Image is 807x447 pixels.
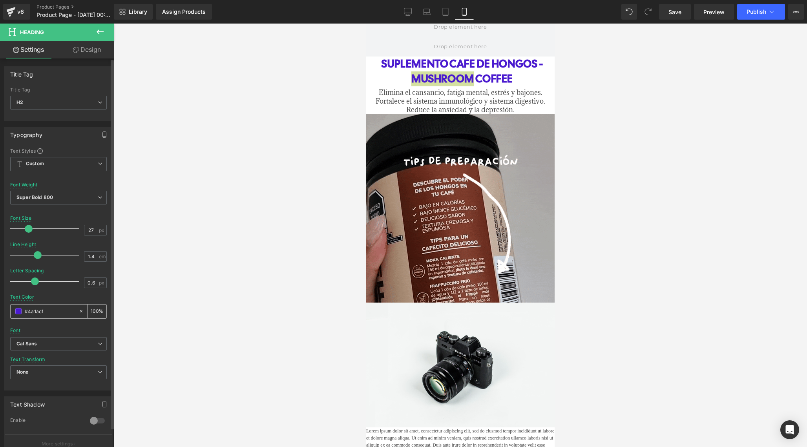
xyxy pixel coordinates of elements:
span: Save [668,8,681,16]
i: Cal Sans [16,341,37,347]
a: Design [58,41,115,58]
b: Super Bold 800 [16,194,53,200]
div: Line Height [10,242,36,247]
span: Product Page - [DATE] 00:32:18 [37,12,112,18]
div: Font Weight [10,182,37,188]
div: Text Color [10,294,34,300]
span: em [99,254,106,259]
button: Undo [621,4,637,20]
button: More [788,4,804,20]
span: px [99,228,106,233]
div: Open Intercom Messenger [780,420,799,439]
button: Redo [640,4,656,20]
div: Title Tag [10,87,107,93]
b: Custom [26,161,44,167]
div: Enable [10,417,82,425]
a: New Library [114,4,153,20]
a: Desktop [398,4,417,20]
a: Mobile [455,4,474,20]
div: Typography [10,127,42,138]
a: Preview [694,4,734,20]
b: H2 [16,99,23,105]
div: Title Tag [10,67,33,78]
div: Font [10,328,20,333]
div: % [88,305,106,318]
a: Laptop [417,4,436,20]
div: v6 [16,7,26,17]
span: px [99,280,106,285]
div: Assign Products [162,9,206,15]
input: Color [25,307,75,316]
a: v6 [3,4,30,20]
a: Tablet [436,4,455,20]
div: Letter Spacing [10,268,44,274]
a: Product Pages [37,4,127,10]
div: Font Size [10,215,32,221]
b: None [16,369,29,375]
div: Text Styles [10,148,107,154]
div: Text Shadow [10,397,45,408]
button: Publish [737,4,785,20]
span: Preview [703,8,725,16]
span: Library [129,8,147,15]
div: Text Transform [10,357,46,362]
span: Heading [20,29,44,35]
span: Elimina el cansancio, fatiga mental, estrés y bajones. Fortalece el sistema inmunológico y sistem... [9,64,179,91]
h2: SUPLEMENTO CAFE DE HONGOS - MUSHROOM COFFEE [4,33,188,63]
span: Publish [747,9,766,15]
